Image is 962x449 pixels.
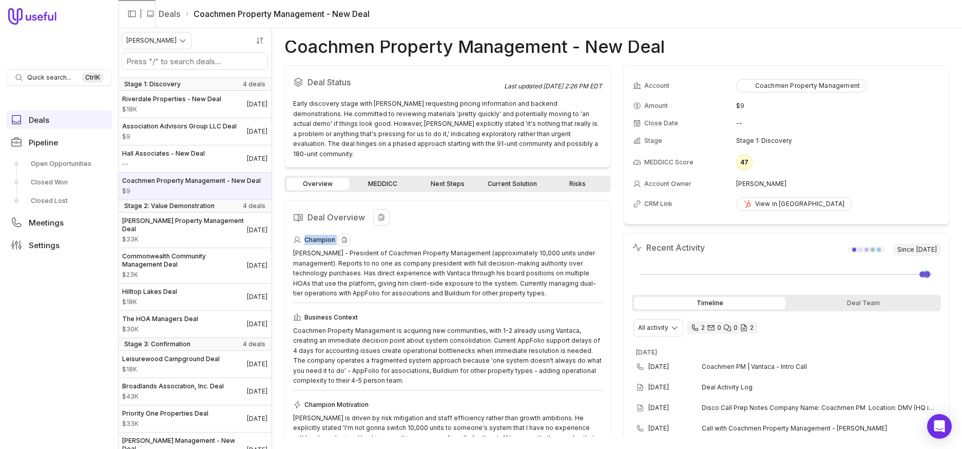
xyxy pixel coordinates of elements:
[27,73,71,82] span: Quick search...
[293,74,504,90] h2: Deal Status
[743,82,860,90] div: Coachmen Property Management
[702,383,937,391] span: Deal Activity Log
[351,178,414,190] a: MEDDICC
[6,156,112,172] a: Open Opportunities
[122,149,205,158] span: Hall Associates - New Deal
[644,158,694,166] span: MEDDICC Score
[122,53,267,69] input: Search deals by name
[118,213,272,248] a: [PERSON_NAME] Property Management Deal$33K[DATE]
[644,137,662,145] span: Stage
[122,95,221,103] span: Riverdale Properties - New Deal
[736,98,940,114] td: $9
[247,127,267,136] time: Deal Close Date
[243,340,265,348] span: 4 deals
[632,241,705,254] h2: Recent Activity
[481,178,544,190] a: Current Solution
[736,115,940,132] td: --
[702,404,937,412] span: Disco Call Prep Notes Company Name: Coachmen PM ​ Location: DMV (HQ in [US_STATE]) 1. Who is atte...
[247,415,267,423] time: Deal Close Date
[124,80,181,88] span: Stage 1: Discovery
[118,28,272,449] nav: Deals
[736,79,867,92] button: Coachmen Property Management
[243,202,265,210] span: 4 deals
[247,360,267,368] time: Deal Close Date
[122,187,261,195] span: Amount
[247,320,267,328] time: Deal Close Date
[247,155,267,163] time: Deal Close Date
[648,363,669,371] time: [DATE]
[122,355,220,363] span: Leisurewood Campground Deal
[736,176,940,192] td: [PERSON_NAME]
[6,133,112,152] a: Pipeline
[122,252,247,269] span: Commonwealth Community Management Deal
[736,154,753,171] div: 47
[122,160,205,168] span: Amount
[743,200,845,208] div: View in [GEOGRAPHIC_DATA]
[293,326,602,386] div: Coachmen Property Management is acquiring new communities, with 1-2 already using Vantaca, creati...
[6,110,112,129] a: Deals
[122,217,247,233] span: [PERSON_NAME] Property Management Deal
[6,213,112,232] a: Meetings
[293,99,602,159] div: Early discovery stage with [PERSON_NAME] requesting pricing information and backend demonstration...
[122,420,208,428] span: Amount
[118,351,272,378] a: Leisurewood Campground Deal$18K[DATE]
[636,348,657,356] time: [DATE]
[648,424,669,433] time: [DATE]
[243,80,265,88] span: 4 deals
[416,178,479,190] a: Next Steps
[124,340,190,348] span: Stage 3: Confirmation
[293,399,602,411] div: Champion Motivation
[648,404,669,412] time: [DATE]
[122,105,221,114] span: Amount
[6,236,112,254] a: Settings
[118,284,272,310] a: Hilltop Lakes Deal$18K[DATE]
[546,178,609,190] a: Risks
[29,219,64,227] span: Meetings
[247,387,267,396] time: Deal Close Date
[118,248,272,283] a: Commonwealth Community Management Deal$23K[DATE]
[247,293,267,301] time: Deal Close Date
[504,82,602,90] div: Last updated
[122,315,198,323] span: The HOA Managers Deal
[122,288,177,296] span: Hilltop Lakes Deal
[247,226,267,234] time: Deal Close Date
[29,116,49,124] span: Deals
[122,133,237,141] span: Amount
[118,145,272,172] a: Hall Associates - New Deal--[DATE]
[184,8,370,20] li: Coachmen Property Management - New Deal
[644,102,668,110] span: Amount
[644,200,672,208] span: CRM Link
[159,8,180,20] a: Deals
[644,119,678,127] span: Close Date
[247,100,267,108] time: Deal Close Date
[29,241,60,249] span: Settings
[702,363,925,371] span: Coachmen PM | Vantaca - Intro Call
[927,414,952,439] div: Open Intercom Messenger
[122,122,237,130] span: Association Advisors Group LLC Deal
[6,174,112,191] a: Closed Won
[293,248,602,298] div: [PERSON_NAME] - President of Coachmen Property Management (approximately 10,000 units under manag...
[124,6,140,22] button: Collapse sidebar
[118,311,272,338] a: The HOA Managers Deal$30K[DATE]
[122,235,247,244] span: Amount
[736,197,852,211] a: View in [GEOGRAPHIC_DATA]
[124,202,215,210] span: Stage 2: Value Demonstration
[118,405,272,432] a: Priority One Properties Deal$33K[DATE]
[122,392,224,401] span: Amount
[787,297,939,309] div: Deal Team
[252,33,267,48] button: Sort by
[644,180,691,188] span: Account Owner
[634,297,785,309] div: Timeline
[29,139,58,146] span: Pipeline
[893,244,941,256] span: Since
[118,378,272,405] a: Broadlands Association, Inc. Deal$43K[DATE]
[648,383,669,391] time: [DATE]
[122,365,220,373] span: Amount
[122,382,224,390] span: Broadlands Association, Inc. Deal
[118,173,272,199] a: Coachmen Property Management - New Deal$9
[118,91,272,118] a: Riverdale Properties - New Deal$18K[DATE]
[543,82,602,90] time: [DATE] 2:26 PM EDT
[916,246,937,254] time: [DATE]
[6,156,112,209] div: Pipeline submenu
[122,298,177,306] span: Amount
